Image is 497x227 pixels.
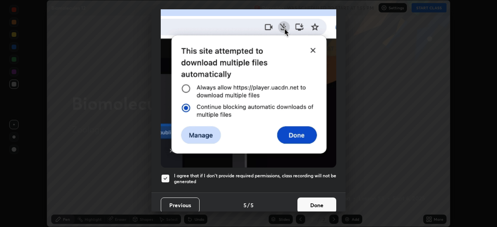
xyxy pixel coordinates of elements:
[250,201,254,209] h4: 5
[247,201,250,209] h4: /
[161,198,200,213] button: Previous
[243,201,247,209] h4: 5
[297,198,336,213] button: Done
[174,173,336,185] h5: I agree that if I don't provide required permissions, class recording will not be generated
